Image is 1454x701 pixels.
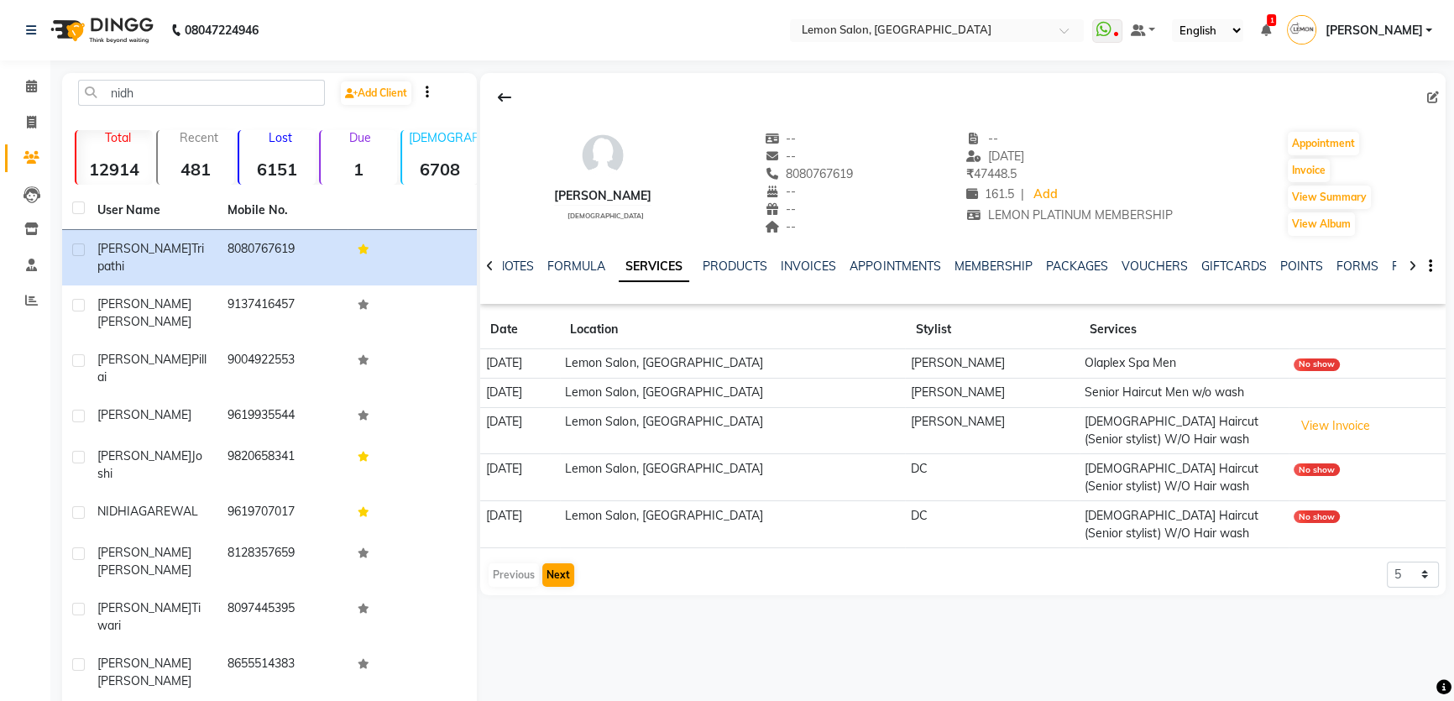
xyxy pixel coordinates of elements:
div: No show [1294,510,1340,523]
td: 8080767619 [217,230,348,285]
td: [PERSON_NAME] [905,407,1079,454]
a: Add [1031,183,1060,207]
img: Nimisha Pattani [1287,15,1316,44]
td: 9004922553 [217,341,348,396]
span: -- [765,131,797,146]
a: PRODUCTS [703,259,767,274]
span: [PERSON_NAME] [97,600,191,615]
td: [DATE] [480,501,560,548]
td: [DEMOGRAPHIC_DATA] Haircut (Senior stylist) W/O Hair wash [1080,454,1289,501]
a: FORMULA [547,259,605,274]
strong: 1 [321,159,397,180]
td: Lemon Salon, [GEOGRAPHIC_DATA] [560,501,905,548]
a: FAMILY [1391,259,1431,274]
th: Mobile No. [217,191,348,230]
td: 9619707017 [217,493,348,534]
strong: 481 [158,159,234,180]
span: 47448.5 [966,166,1017,181]
p: Recent [165,130,234,145]
span: NIDHI [97,504,130,519]
a: Add Client [341,81,411,105]
span: -- [966,131,998,146]
img: avatar [578,130,628,180]
button: View Album [1288,212,1355,236]
p: Lost [246,130,316,145]
span: [PERSON_NAME] [97,296,191,311]
td: [PERSON_NAME] [905,378,1079,407]
a: POINTS [1279,259,1322,274]
span: [PERSON_NAME] [97,545,191,560]
input: Search by Name/Mobile/Email/Code [78,80,325,106]
button: View Invoice [1294,413,1378,439]
a: 1 [1260,23,1270,38]
span: | [1021,186,1024,203]
a: MEMBERSHIP [954,259,1032,274]
div: [PERSON_NAME] [554,187,651,205]
div: No show [1294,463,1340,476]
strong: 6708 [402,159,479,180]
button: Next [542,563,574,587]
span: 161.5 [966,186,1014,201]
th: Stylist [905,311,1079,349]
button: Appointment [1288,132,1359,155]
td: Lemon Salon, [GEOGRAPHIC_DATA] [560,378,905,407]
td: [DEMOGRAPHIC_DATA] Haircut (Senior stylist) W/O Hair wash [1080,407,1289,454]
a: FORMS [1336,259,1378,274]
span: -- [765,184,797,199]
td: Lemon Salon, [GEOGRAPHIC_DATA] [560,407,905,454]
button: Invoice [1288,159,1330,182]
span: [PERSON_NAME] [97,314,191,329]
span: ₹ [966,166,974,181]
span: [DATE] [966,149,1024,164]
span: [PERSON_NAME] [97,673,191,688]
span: [PERSON_NAME] [97,448,191,463]
td: [DATE] [480,454,560,501]
span: [PERSON_NAME] [97,656,191,671]
strong: 12914 [76,159,153,180]
td: 8097445395 [217,589,348,645]
td: [DATE] [480,378,560,407]
span: [PERSON_NAME] [97,352,191,367]
td: 9619935544 [217,396,348,437]
td: [DEMOGRAPHIC_DATA] Haircut (Senior stylist) W/O Hair wash [1080,501,1289,548]
div: Back to Client [487,81,522,113]
td: [PERSON_NAME] [905,349,1079,379]
a: VOUCHERS [1121,259,1187,274]
td: Lemon Salon, [GEOGRAPHIC_DATA] [560,349,905,379]
span: -- [765,201,797,217]
td: 9137416457 [217,285,348,341]
span: 8080767619 [765,166,854,181]
img: logo [43,7,158,54]
span: [PERSON_NAME] [1325,22,1422,39]
td: Senior Haircut Men w/o wash [1080,378,1289,407]
td: [DATE] [480,407,560,454]
span: AGAREWAL [130,504,198,519]
b: 08047224946 [185,7,259,54]
span: 1 [1267,14,1276,26]
a: PACKAGES [1045,259,1107,274]
th: Services [1080,311,1289,349]
span: [PERSON_NAME] [97,241,191,256]
td: [DATE] [480,349,560,379]
div: No show [1294,358,1340,371]
th: Location [560,311,905,349]
td: 8128357659 [217,534,348,589]
a: INVOICES [781,259,836,274]
a: GIFTCARDS [1200,259,1266,274]
td: DC [905,454,1079,501]
th: Date [480,311,560,349]
span: [PERSON_NAME] [97,407,191,422]
td: 9820658341 [217,437,348,493]
td: Lemon Salon, [GEOGRAPHIC_DATA] [560,454,905,501]
p: [DEMOGRAPHIC_DATA] [409,130,479,145]
a: SERVICES [619,252,689,282]
strong: 6151 [239,159,316,180]
p: Due [324,130,397,145]
span: [PERSON_NAME] [97,562,191,578]
span: [DEMOGRAPHIC_DATA] [567,212,644,220]
span: -- [765,149,797,164]
a: NOTES [496,259,534,274]
td: DC [905,501,1079,548]
span: -- [765,219,797,234]
button: View Summary [1288,186,1371,209]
